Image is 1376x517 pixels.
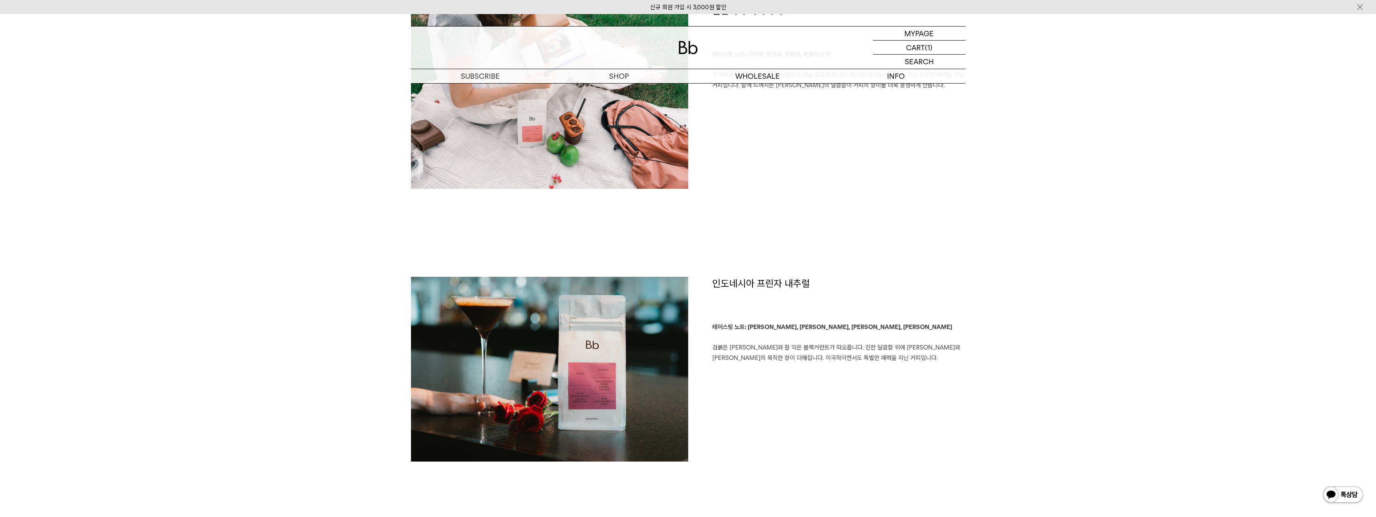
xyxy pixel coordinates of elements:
a: SUBSCRIBE [411,69,550,83]
img: 6f2c0ecf5c9d63eb7c2cb77e014dcaaf_103635.jpg [411,4,688,189]
img: c102ddecbc9072ac87fb87ead9d1b997_103651.jpg [411,277,688,462]
p: MYPAGE [904,27,934,40]
p: 검붉은 [PERSON_NAME]와 잘 익은 블랙커런트가 떠오릅니다. 진한 달콤함 위에 [PERSON_NAME]와 [PERSON_NAME]의 묵직한 향이 더해집니다. 이국적이면... [712,322,965,363]
p: CART [906,41,925,54]
img: 로고 [679,41,698,54]
a: MYPAGE [873,27,965,41]
img: 카카오톡 채널 1:1 채팅 버튼 [1322,486,1364,505]
p: INFO [827,69,965,83]
p: WHOLESALE [688,69,827,83]
b: 테이스팅 노트: [PERSON_NAME], [PERSON_NAME], [PERSON_NAME], [PERSON_NAME] [712,323,952,331]
h1: 인도네시아 프린자 내추럴 [712,277,965,323]
a: SHOP [550,69,688,83]
p: (1) [925,41,932,54]
p: SEARCH [905,55,934,69]
a: 신규 회원 가입 시 3,000원 할인 [650,4,726,11]
a: CART (1) [873,41,965,55]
